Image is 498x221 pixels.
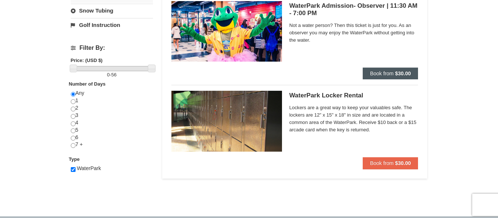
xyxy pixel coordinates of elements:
span: Book from [370,160,394,166]
span: 0 [107,72,109,77]
span: Not a water person? Then this ticket is just for you. As an observer you may enjoy the WaterPark ... [289,22,418,44]
button: Book from $30.00 [363,68,418,79]
img: 6619917-1005-d92ad057.png [171,91,282,151]
h5: WaterPark Locker Rental [289,92,418,99]
strong: Price: (USD $) [71,58,103,63]
a: Golf Instruction [71,18,153,32]
h5: WaterPark Admission- Observer | 11:30 AM - 7:00 PM [289,2,418,17]
span: 56 [111,72,116,77]
span: Lockers are a great way to keep your valuables safe. The lockers are 12" x 15" x 18" in size and ... [289,104,418,134]
span: Book from [370,70,394,76]
img: 6619917-1587-675fdf84.jpg [171,1,282,62]
strong: $30.00 [395,160,411,166]
strong: $30.00 [395,70,411,76]
label: - [71,71,153,79]
a: Snow Tubing [71,4,153,17]
h4: Filter By: [71,45,153,51]
strong: Type [69,156,80,162]
div: Any 1 2 3 4 5 6 7 + [71,90,153,156]
strong: Number of Days [69,81,106,87]
span: WaterPark [77,165,101,171]
button: Book from $30.00 [363,157,418,169]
